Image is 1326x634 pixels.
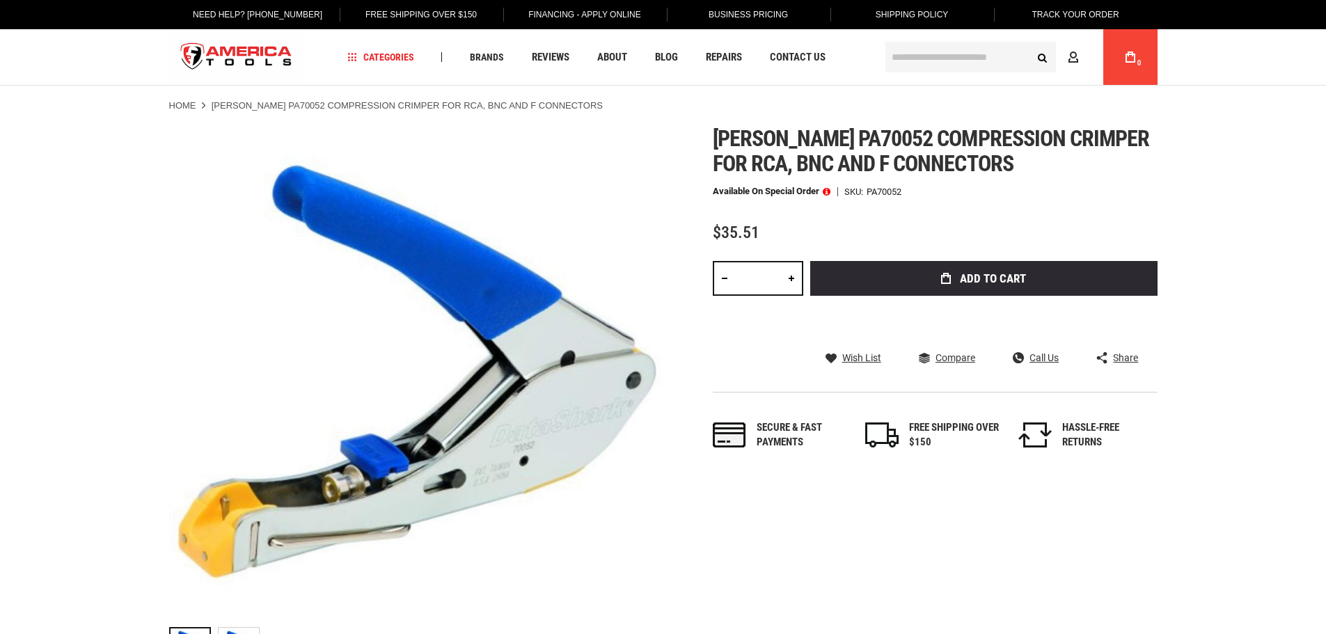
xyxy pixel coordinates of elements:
[713,187,830,196] p: Available on Special Order
[1137,59,1142,67] span: 0
[341,48,420,67] a: Categories
[526,48,576,67] a: Reviews
[764,48,832,67] a: Contact Us
[655,52,678,63] span: Blog
[470,52,504,62] span: Brands
[169,31,304,84] img: America Tools
[1062,420,1153,450] div: HASSLE-FREE RETURNS
[1029,44,1056,70] button: Search
[844,187,867,196] strong: SKU
[876,10,949,19] span: Shipping Policy
[713,125,1150,177] span: [PERSON_NAME] pa70052 compression crimper for rca, bnc and f connectors
[810,261,1158,296] button: Add to Cart
[212,100,603,111] strong: [PERSON_NAME] PA70052 Compression Crimper for RCA, BNC and F Connectors
[757,420,847,450] div: Secure & fast payments
[867,187,901,196] div: PA70052
[909,420,1000,450] div: FREE SHIPPING OVER $150
[1013,351,1059,364] a: Call Us
[1117,29,1144,85] a: 0
[842,353,881,363] span: Wish List
[591,48,633,67] a: About
[464,48,510,67] a: Brands
[826,351,881,364] a: Wish List
[532,52,569,63] span: Reviews
[1113,353,1138,363] span: Share
[713,422,746,447] img: payments
[865,422,899,447] img: shipping
[700,48,748,67] a: Repairs
[347,52,414,62] span: Categories
[960,273,1026,285] span: Add to Cart
[936,353,975,363] span: Compare
[597,52,627,63] span: About
[1029,353,1059,363] span: Call Us
[169,100,196,112] a: Home
[713,223,759,242] span: $35.51
[169,31,304,84] a: store logo
[649,48,684,67] a: Blog
[770,52,826,63] span: Contact Us
[169,126,663,620] img: Greenlee PA70052 Compression Crimper for RCA, BNC and F Connectors
[1018,422,1052,447] img: returns
[706,52,742,63] span: Repairs
[919,351,975,364] a: Compare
